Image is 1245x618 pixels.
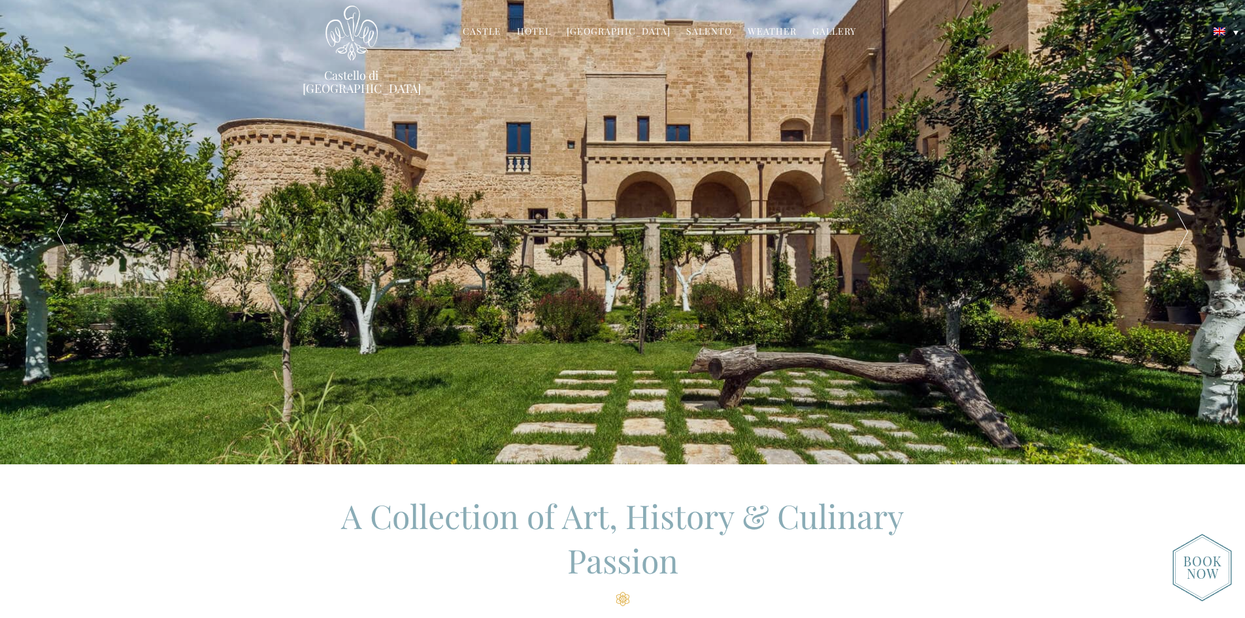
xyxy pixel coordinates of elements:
[517,25,551,40] a: Hotel
[463,25,501,40] a: Castle
[686,25,732,40] a: Salento
[567,25,671,40] a: [GEOGRAPHIC_DATA]
[1214,27,1225,35] img: English
[325,5,378,61] img: Castello di Ugento
[341,494,904,582] span: A Collection of Art, History & Culinary Passion
[303,69,401,95] a: Castello di [GEOGRAPHIC_DATA]
[812,25,856,40] a: Gallery
[1172,534,1232,602] img: new-booknow.png
[748,25,797,40] a: Weather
